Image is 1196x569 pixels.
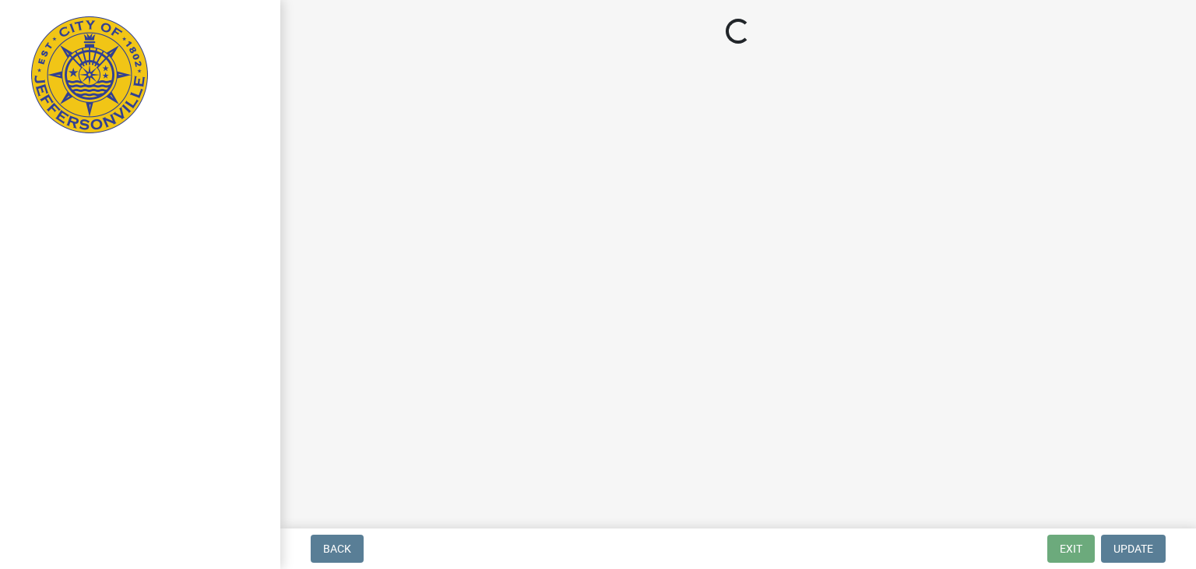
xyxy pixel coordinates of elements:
[1113,542,1153,555] span: Update
[311,535,364,563] button: Back
[323,542,351,555] span: Back
[1101,535,1166,563] button: Update
[31,16,148,133] img: City of Jeffersonville, Indiana
[1047,535,1095,563] button: Exit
